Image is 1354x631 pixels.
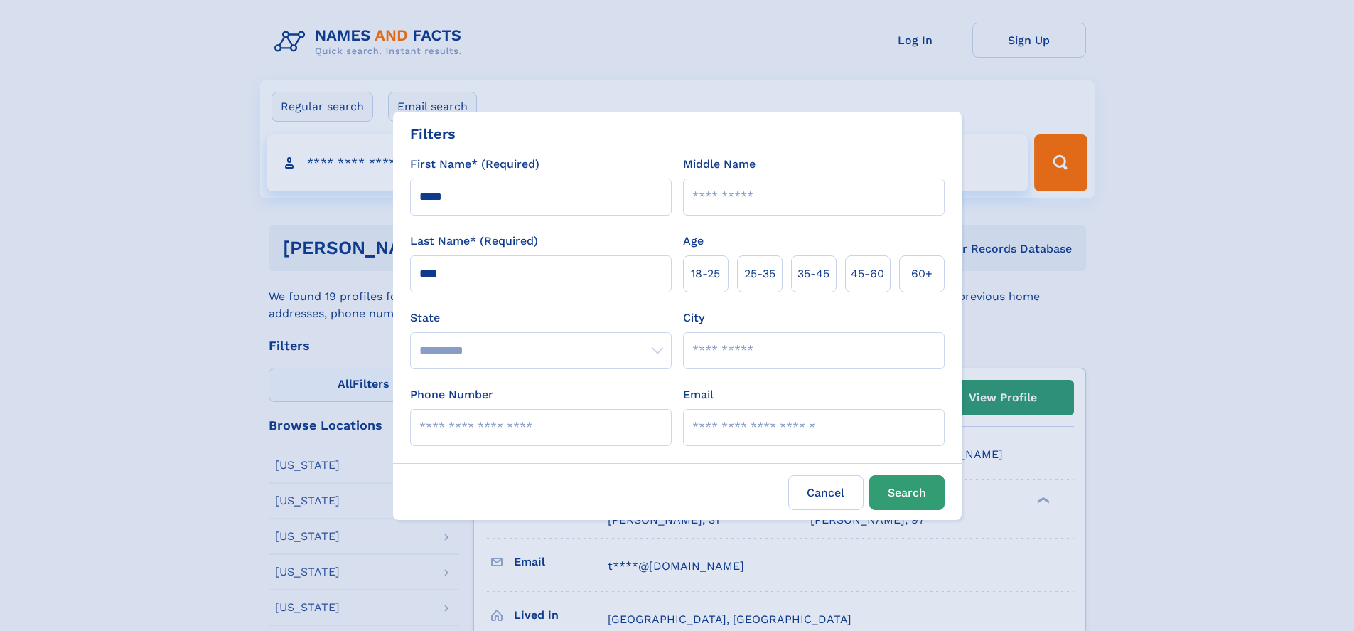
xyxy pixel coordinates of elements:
[683,309,704,327] label: City
[410,386,493,403] label: Phone Number
[797,265,829,282] span: 35‑45
[683,386,714,403] label: Email
[788,475,864,510] label: Cancel
[683,233,704,250] label: Age
[683,156,756,173] label: Middle Name
[691,265,720,282] span: 18‑25
[911,265,933,282] span: 60+
[410,123,456,144] div: Filters
[869,475,945,510] button: Search
[744,265,775,282] span: 25‑35
[851,265,884,282] span: 45‑60
[410,233,538,250] label: Last Name* (Required)
[410,309,672,327] label: State
[410,156,539,173] label: First Name* (Required)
